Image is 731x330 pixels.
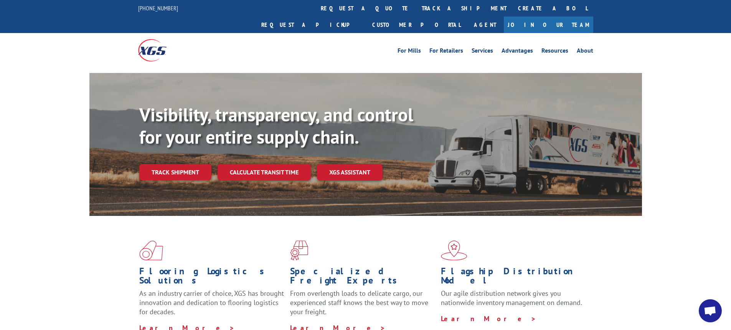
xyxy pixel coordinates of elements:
[290,289,435,323] p: From overlength loads to delicate cargo, our experienced staff knows the best way to move your fr...
[139,267,284,289] h1: Flooring Logistics Solutions
[398,48,421,56] a: For Mills
[441,289,582,307] span: Our agile distribution network gives you nationwide inventory management on demand.
[699,299,722,322] div: Open chat
[502,48,533,56] a: Advantages
[138,4,178,12] a: [PHONE_NUMBER]
[290,240,308,260] img: xgs-icon-focused-on-flooring-red
[504,17,593,33] a: Join Our Team
[472,48,493,56] a: Services
[366,17,466,33] a: Customer Portal
[256,17,366,33] a: Request a pickup
[466,17,504,33] a: Agent
[139,289,284,316] span: As an industry carrier of choice, XGS has brought innovation and dedication to flooring logistics...
[441,267,586,289] h1: Flagship Distribution Model
[577,48,593,56] a: About
[290,267,435,289] h1: Specialized Freight Experts
[441,240,467,260] img: xgs-icon-flagship-distribution-model-red
[317,164,383,181] a: XGS ASSISTANT
[139,164,211,180] a: Track shipment
[541,48,568,56] a: Resources
[139,103,413,149] b: Visibility, transparency, and control for your entire supply chain.
[429,48,463,56] a: For Retailers
[218,164,311,181] a: Calculate transit time
[139,240,163,260] img: xgs-icon-total-supply-chain-intelligence-red
[441,314,536,323] a: Learn More >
